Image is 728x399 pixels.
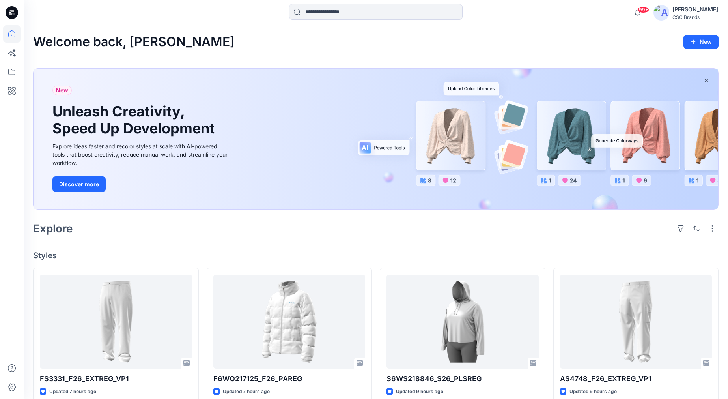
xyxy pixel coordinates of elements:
p: Updated 7 hours ago [49,388,96,396]
span: 99+ [637,7,649,13]
p: Updated 9 hours ago [569,388,617,396]
button: Discover more [52,176,106,192]
p: S6WS218846_S26_PLSREG [386,373,539,384]
span: New [56,86,68,95]
h1: Unleash Creativity, Speed Up Development [52,103,218,137]
p: Updated 7 hours ago [223,388,270,396]
div: [PERSON_NAME] [672,5,718,14]
p: FS3331_F26_EXTREG_VP1 [40,373,192,384]
p: Updated 9 hours ago [396,388,443,396]
h2: Explore [33,222,73,235]
button: New [683,35,719,49]
a: F6WO217125_F26_PAREG [213,275,366,369]
p: AS4748_F26_EXTREG_VP1 [560,373,712,384]
a: S6WS218846_S26_PLSREG [386,275,539,369]
a: Discover more [52,176,230,192]
div: Explore ideas faster and recolor styles at scale with AI-powered tools that boost creativity, red... [52,142,230,167]
p: F6WO217125_F26_PAREG [213,373,366,384]
img: avatar [653,5,669,21]
h2: Welcome back, [PERSON_NAME] [33,35,235,49]
div: CSC Brands [672,14,718,20]
a: AS4748_F26_EXTREG_VP1 [560,275,712,369]
h4: Styles [33,251,719,260]
a: FS3331_F26_EXTREG_VP1 [40,275,192,369]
